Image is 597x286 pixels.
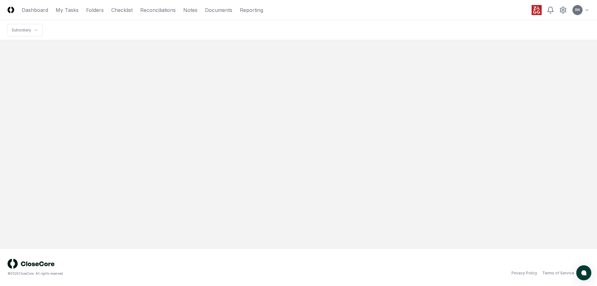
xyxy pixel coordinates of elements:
a: Checklist [111,6,133,14]
a: Notes [183,6,197,14]
img: Logo [8,7,14,13]
img: logo [8,259,55,269]
nav: breadcrumb [8,24,43,36]
div: Subsidiary [12,27,31,33]
span: BW [575,8,580,12]
a: Dashboard [22,6,48,14]
img: ZAGG logo [532,5,542,15]
button: atlas-launcher [576,265,591,280]
a: Documents [205,6,232,14]
a: Privacy Policy [511,270,537,276]
a: My Tasks [56,6,79,14]
a: Reporting [240,6,263,14]
div: © 2025 CloseCore. All rights reserved. [8,271,299,276]
a: Terms of Service [542,270,574,276]
button: BW [572,4,583,16]
a: Folders [86,6,104,14]
a: Reconciliations [140,6,176,14]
